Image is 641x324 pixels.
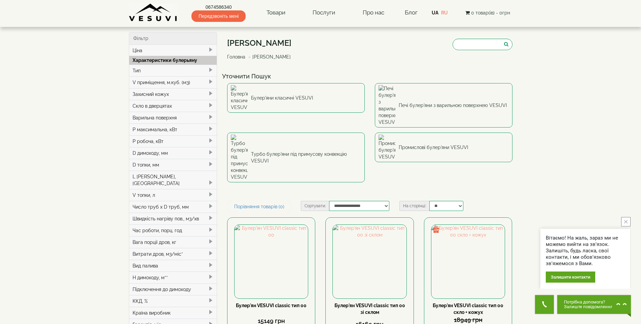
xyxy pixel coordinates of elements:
div: Варильна поверхня [129,112,217,123]
div: Підключення до димоходу [129,283,217,295]
img: Булер'ян VESUVI classic тип 00 [235,225,308,298]
a: Булер'ян VESUVI classic тип 00 скло + кожух [433,303,503,315]
img: Булер'ян VESUVI classic тип 00 зі склом [333,225,406,298]
img: Булер'яни класичні VESUVI [231,85,248,111]
h4: Уточнити Пошук [222,73,518,80]
div: Ціна [129,45,217,56]
a: Булер'ян VESUVI classic тип 00 зі склом [334,303,405,315]
a: Печі булер'яни з варильною поверхнею VESUVI Печі булер'яни з варильною поверхнею VESUVI [375,83,512,128]
a: Товари [260,5,292,21]
div: Витрати дров, м3/міс* [129,248,217,260]
img: gift [433,226,439,233]
a: Головна [227,54,245,60]
button: 0 товар(ів) - 0грн [463,9,512,16]
a: Блог [405,9,418,16]
a: Про нас [356,5,391,21]
div: Час роботи, порц. год [129,224,217,236]
div: D димоходу, мм [129,147,217,159]
a: RU [441,10,448,15]
div: D топки, мм [129,159,217,171]
div: Вид палива [129,260,217,272]
div: Число труб x D труб, мм [129,201,217,213]
span: 0 товар(ів) - 0грн [471,10,510,15]
a: Булер'яни класичні VESUVI Булер'яни класичні VESUVI [227,83,365,113]
div: Залишити контакти [546,272,595,283]
div: V топки, л [129,189,217,201]
button: close button [621,217,631,226]
h1: [PERSON_NAME] [227,39,296,47]
div: P максимальна, кВт [129,123,217,135]
img: Завод VESUVI [129,3,178,22]
label: На сторінці: [399,201,429,211]
a: Промислові булер'яни VESUVI Промислові булер'яни VESUVI [375,133,512,162]
img: Печі булер'яни з варильною поверхнею VESUVI [379,85,395,125]
div: H димоходу, м** [129,272,217,283]
div: L [PERSON_NAME], [GEOGRAPHIC_DATA] [129,171,217,189]
div: P робоча, кВт [129,135,217,147]
li: [PERSON_NAME] [247,53,291,60]
a: Послуги [306,5,342,21]
div: Захисний кожух [129,88,217,100]
span: Залиште повідомлення [564,304,613,309]
button: Get Call button [535,295,554,314]
div: Тип [129,65,217,76]
img: Промислові булер'яни VESUVI [379,135,395,160]
div: Фільтр [129,32,217,45]
div: Швидкість нагріву пов., м3/хв [129,213,217,224]
button: Chat button [557,295,631,314]
a: Турбо булер'яни під примусову конвекцію VESUVI Турбо булер'яни під примусову конвекцію VESUVI [227,133,365,182]
div: ККД, % [129,295,217,307]
div: Характеристики булерьяну [129,56,217,65]
div: Скло в дверцятах [129,100,217,112]
a: Булер'ян VESUVI classic тип 00 [236,303,307,308]
span: Передзвоніть мені [191,10,246,22]
img: Турбо булер'яни під примусову конвекцію VESUVI [231,135,248,180]
span: Потрібна допомога? [564,300,613,304]
a: 0674586340 [191,4,246,10]
div: Вітаємо! На жаль, зараз ми не можемо вийти на зв'язок. Залишіть, будь ласка, свої контакти, і ми ... [546,235,625,267]
a: Порівняння товарів (0) [227,201,291,212]
div: Країна виробник [129,307,217,319]
img: Булер'ян VESUVI classic тип 00 скло + кожух [431,225,505,298]
div: Вага порції дров, кг [129,236,217,248]
a: UA [432,10,438,15]
div: V приміщення, м.куб. (м3) [129,76,217,88]
label: Сортувати: [301,201,329,211]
